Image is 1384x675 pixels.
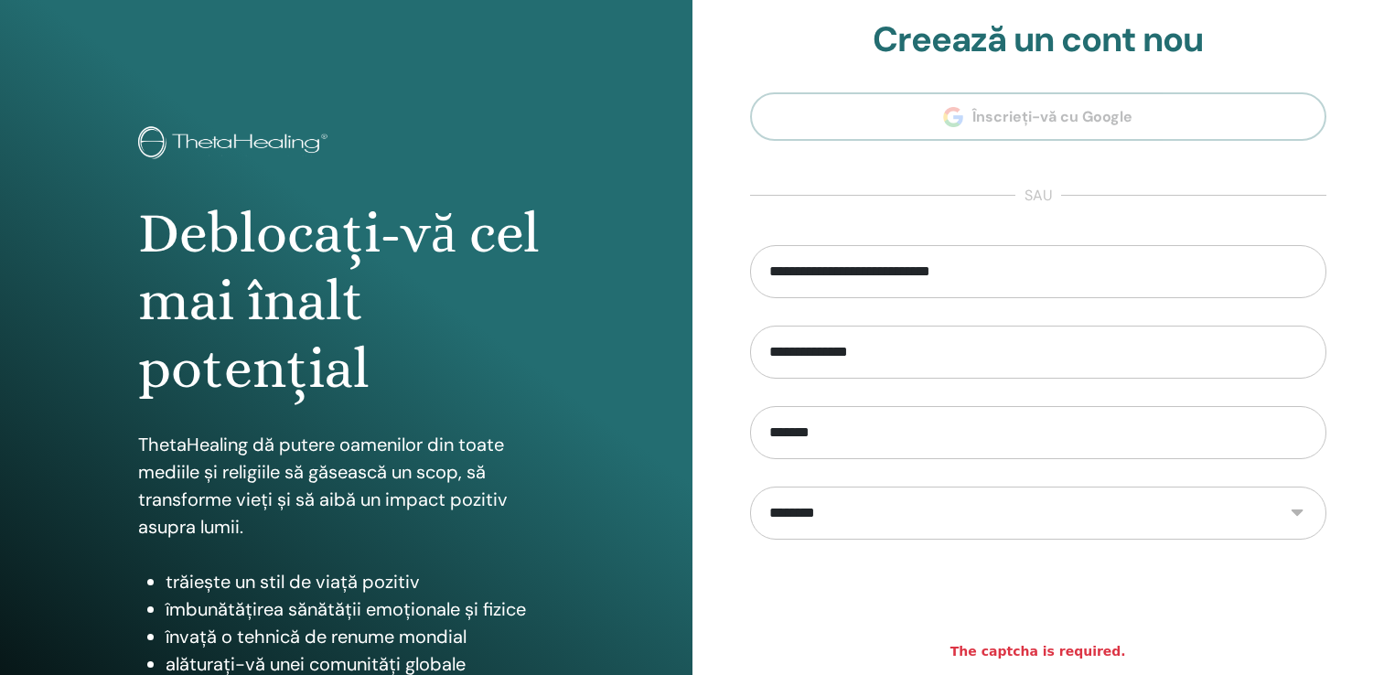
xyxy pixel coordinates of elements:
li: trăiește un stil de viață pozitiv [166,568,553,595]
iframe: reCAPTCHA [899,567,1177,638]
h1: Deblocați-vă cel mai înalt potențial [138,199,553,403]
strong: The captcha is required. [950,642,1126,661]
span: sau [1015,185,1061,207]
p: ThetaHealing dă putere oamenilor din toate mediile și religiile să găsească un scop, să transform... [138,431,553,541]
li: învață o tehnică de renume mondial [166,623,553,650]
li: îmbunătățirea sănătății emoționale și fizice [166,595,553,623]
h2: Creează un cont nou [750,19,1327,61]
